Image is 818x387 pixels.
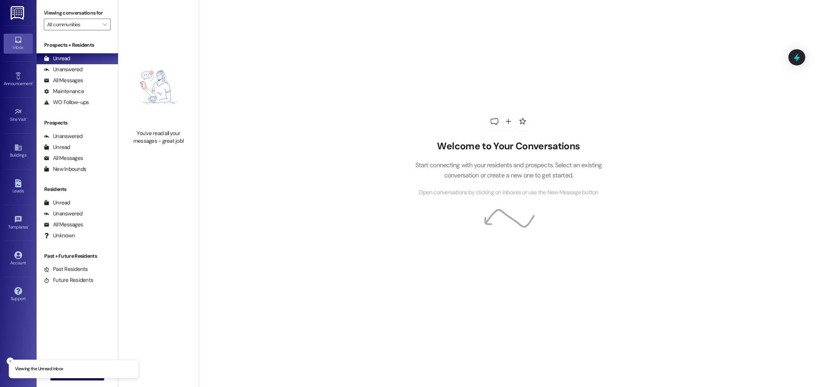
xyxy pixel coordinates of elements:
div: Unanswered [44,66,83,73]
i:  [103,22,107,27]
div: Future Residents [44,276,93,284]
a: Support [4,285,33,304]
span: • [33,80,34,85]
div: Unanswered [44,210,83,218]
div: Unanswered [44,133,83,140]
div: WO Follow-ups [44,99,89,106]
input: All communities [47,19,99,30]
div: Prospects [37,119,118,127]
p: Viewing the Unread inbox [15,366,63,372]
h2: Welcome to Your Conversations [404,141,613,152]
a: Buildings [4,141,33,161]
img: empty-state [126,49,191,126]
div: Unread [44,143,70,151]
a: Templates • [4,213,33,233]
div: Residents [37,185,118,193]
div: Past + Future Residents [37,252,118,260]
div: Maintenance [44,88,84,95]
a: Inbox [4,34,33,53]
div: Unread [44,199,70,207]
div: Unknown [44,232,75,240]
div: You've read all your messages - great job! [126,130,191,145]
img: ResiDesk Logo [11,6,26,20]
div: All Messages [44,221,83,229]
a: Account [4,249,33,269]
span: • [26,116,27,121]
p: Start connecting with your residents and prospects. Select an existing conversation or create a n... [404,160,613,181]
div: Prospects + Residents [37,41,118,49]
span: Open conversations by clicking on inboxes or use the New Message button [419,188,598,197]
div: Past Residents [44,265,88,273]
div: New Inbounds [44,165,86,173]
div: Unread [44,55,70,62]
div: All Messages [44,77,83,84]
a: Leads [4,177,33,197]
div: All Messages [44,154,83,162]
label: Viewing conversations for [44,7,111,19]
a: Site Visit • [4,106,33,125]
button: Close toast [7,357,14,365]
span: • [28,223,29,229]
